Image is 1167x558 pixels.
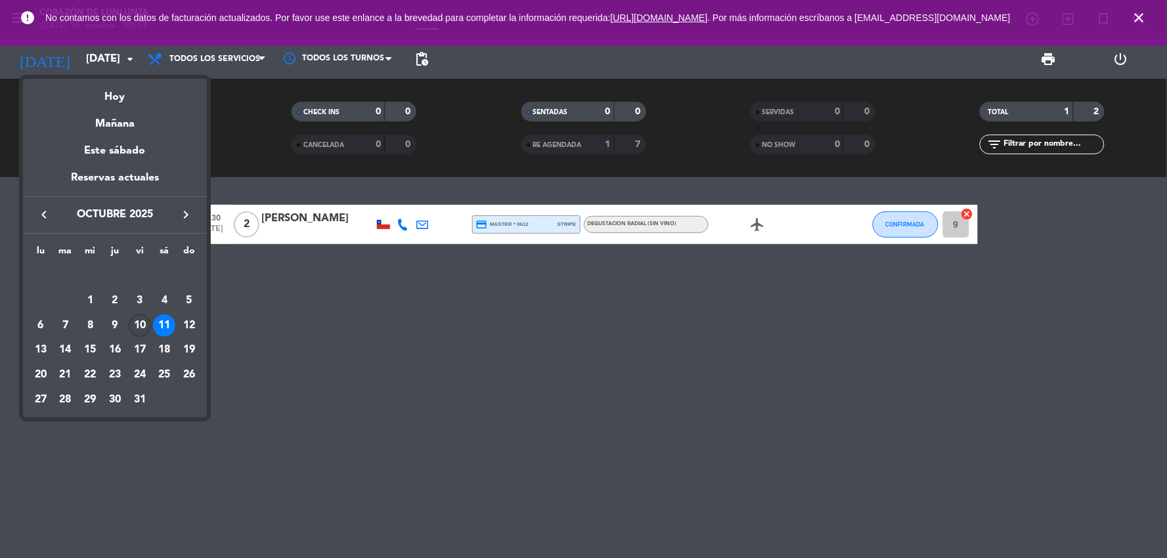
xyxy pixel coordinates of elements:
div: 24 [129,364,151,386]
div: Reservas actuales [23,169,207,196]
div: 10 [129,314,151,337]
div: 17 [129,339,151,361]
div: 27 [30,389,52,411]
td: 16 de octubre de 2025 [102,337,127,362]
td: 20 de octubre de 2025 [28,362,53,387]
td: 28 de octubre de 2025 [53,387,78,412]
i: keyboard_arrow_right [178,207,194,223]
div: Este sábado [23,133,207,169]
td: 24 de octubre de 2025 [127,362,152,387]
td: 23 de octubre de 2025 [102,362,127,387]
div: 31 [129,389,151,411]
td: 2 de octubre de 2025 [102,288,127,313]
div: 19 [178,339,200,361]
td: 26 de octubre de 2025 [177,362,202,387]
td: OCT. [28,263,202,288]
td: 3 de octubre de 2025 [127,288,152,313]
button: keyboard_arrow_left [32,206,56,223]
td: 22 de octubre de 2025 [77,362,102,387]
div: 3 [129,290,151,312]
td: 18 de octubre de 2025 [152,337,177,362]
i: keyboard_arrow_left [36,207,52,223]
div: 2 [104,290,126,312]
div: 26 [178,364,200,386]
div: 11 [153,314,175,337]
td: 9 de octubre de 2025 [102,313,127,338]
div: 9 [104,314,126,337]
td: 8 de octubre de 2025 [77,313,102,338]
td: 31 de octubre de 2025 [127,387,152,412]
td: 4 de octubre de 2025 [152,288,177,313]
div: 29 [79,389,101,411]
td: 7 de octubre de 2025 [53,313,78,338]
div: Mañana [23,106,207,133]
div: 25 [153,364,175,386]
div: Hoy [23,79,207,106]
div: 12 [178,314,200,337]
th: sábado [152,244,177,264]
td: 11 de octubre de 2025 [152,313,177,338]
div: 30 [104,389,126,411]
div: 7 [55,314,77,337]
div: 20 [30,364,52,386]
div: 22 [79,364,101,386]
div: 18 [153,339,175,361]
th: jueves [102,244,127,264]
span: octubre 2025 [56,206,174,223]
td: 25 de octubre de 2025 [152,362,177,387]
td: 21 de octubre de 2025 [53,362,78,387]
div: 21 [55,364,77,386]
div: 15 [79,339,101,361]
td: 10 de octubre de 2025 [127,313,152,338]
div: 4 [153,290,175,312]
th: martes [53,244,78,264]
th: viernes [127,244,152,264]
button: keyboard_arrow_right [174,206,198,223]
div: 1 [79,290,101,312]
div: 16 [104,339,126,361]
th: domingo [177,244,202,264]
div: 6 [30,314,52,337]
td: 30 de octubre de 2025 [102,387,127,412]
td: 5 de octubre de 2025 [177,288,202,313]
div: 13 [30,339,52,361]
td: 15 de octubre de 2025 [77,337,102,362]
td: 13 de octubre de 2025 [28,337,53,362]
td: 6 de octubre de 2025 [28,313,53,338]
td: 29 de octubre de 2025 [77,387,102,412]
td: 1 de octubre de 2025 [77,288,102,313]
div: 28 [55,389,77,411]
td: 27 de octubre de 2025 [28,387,53,412]
td: 17 de octubre de 2025 [127,337,152,362]
th: miércoles [77,244,102,264]
div: 5 [178,290,200,312]
div: 14 [55,339,77,361]
td: 14 de octubre de 2025 [53,337,78,362]
td: 12 de octubre de 2025 [177,313,202,338]
div: 23 [104,364,126,386]
td: 19 de octubre de 2025 [177,337,202,362]
div: 8 [79,314,101,337]
th: lunes [28,244,53,264]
